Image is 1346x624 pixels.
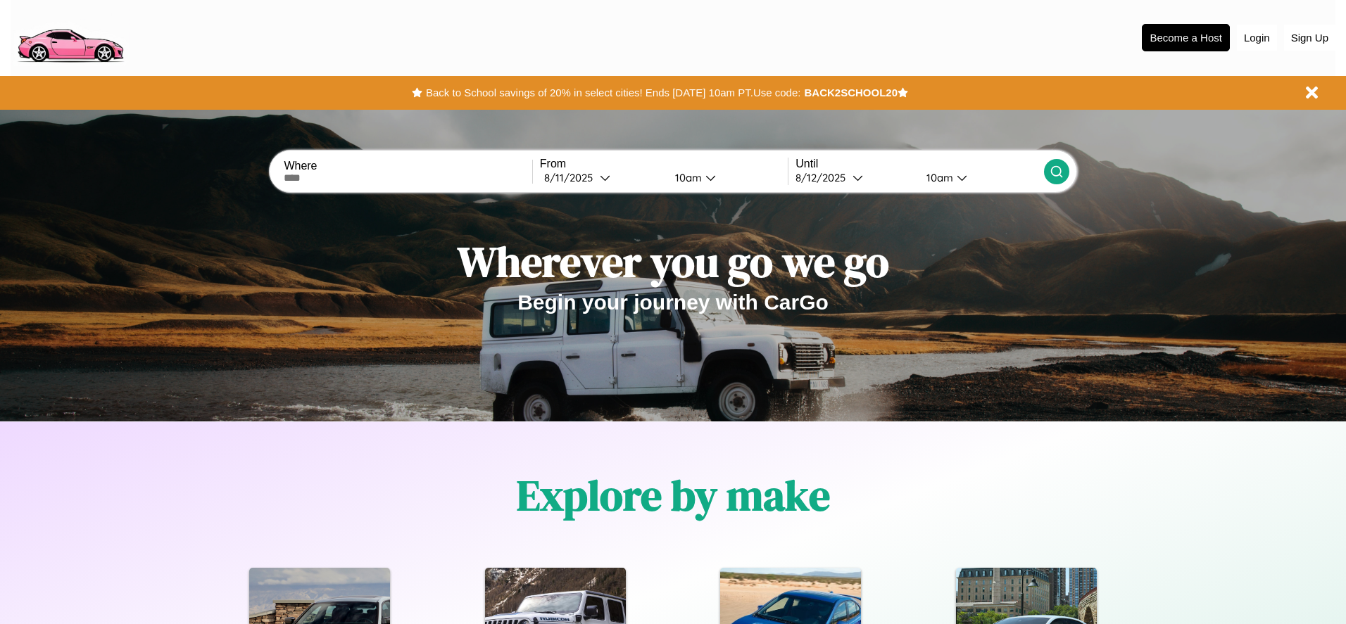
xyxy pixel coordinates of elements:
h1: Explore by make [517,466,830,524]
div: 10am [668,171,705,184]
button: Become a Host [1142,24,1230,51]
button: Back to School savings of 20% in select cities! Ends [DATE] 10am PT.Use code: [422,83,804,103]
div: 10am [919,171,957,184]
label: From [540,158,788,170]
button: 10am [664,170,788,185]
button: 8/11/2025 [540,170,664,185]
button: Login [1237,25,1277,51]
div: 8 / 11 / 2025 [544,171,600,184]
button: Sign Up [1284,25,1335,51]
button: 10am [915,170,1043,185]
label: Until [795,158,1043,170]
label: Where [284,160,532,172]
b: BACK2SCHOOL20 [804,87,898,98]
img: logo [11,7,130,66]
div: 8 / 12 / 2025 [795,171,853,184]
